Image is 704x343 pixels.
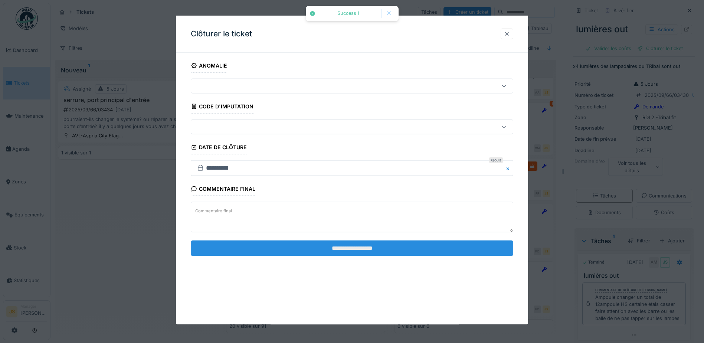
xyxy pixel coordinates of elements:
label: Commentaire final [194,206,233,215]
div: Anomalie [191,60,227,73]
div: Success ! [319,10,377,17]
button: Close [505,160,513,176]
div: Code d'imputation [191,101,253,114]
div: Date de clôture [191,142,247,154]
div: Requis [489,157,503,163]
div: Commentaire final [191,183,255,196]
h3: Clôturer le ticket [191,29,252,39]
